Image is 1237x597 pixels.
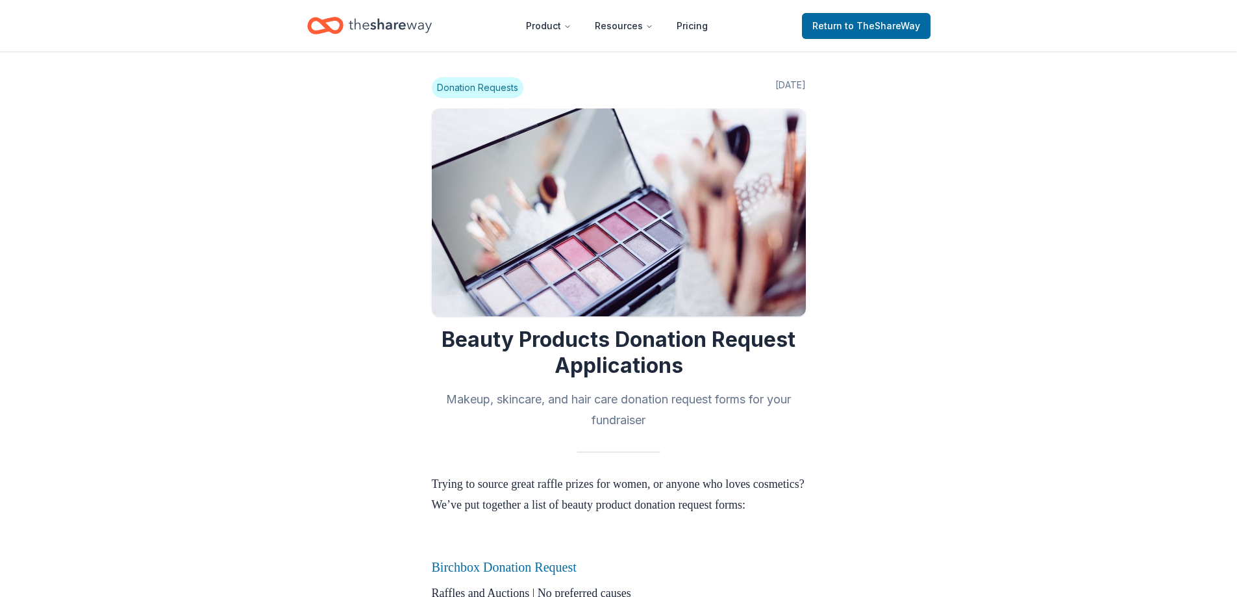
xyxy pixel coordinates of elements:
a: Returnto TheShareWay [802,13,931,39]
img: Image for Beauty Products Donation Request Applications [432,108,806,316]
span: Return [812,18,920,34]
button: Product [516,13,582,39]
nav: Main [516,10,718,41]
button: Resources [584,13,664,39]
span: Donation Requests [432,77,523,98]
span: [DATE] [775,77,806,98]
h2: Makeup, skincare, and hair care donation request forms for your fundraiser [432,389,806,431]
a: Pricing [666,13,718,39]
p: Trying to source great raffle prizes for women, or anyone who loves cosmetics? We’ve put together... [432,474,806,515]
a: Birchbox Donation Request [432,560,577,574]
span: to TheShareWay [845,20,920,31]
h1: Beauty Products Donation Request Applications [432,327,806,379]
a: Home [307,10,432,41]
